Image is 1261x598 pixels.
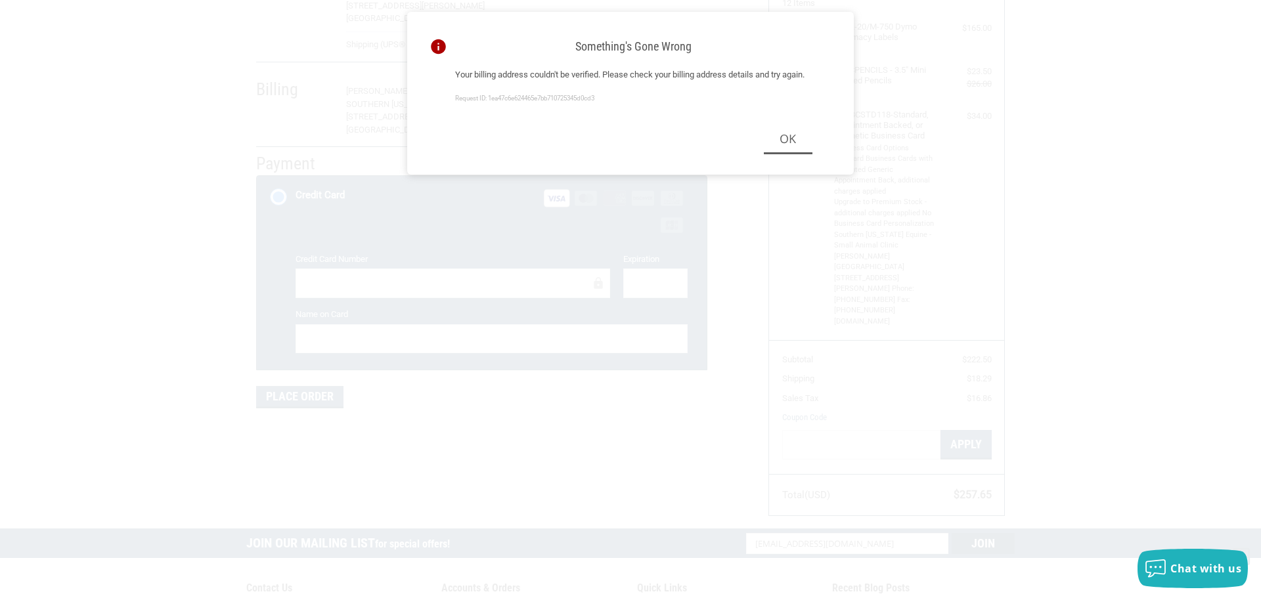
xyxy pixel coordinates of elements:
span: Something's gone wrong [575,39,692,53]
span: Request ID: [455,95,487,102]
p: Your billing address couldn't be verified. Please check your billing address details and try again. [455,68,812,81]
span: 1ea47c6e624465e7bb710725345d0cd3 [488,95,594,102]
button: Ok [764,124,812,154]
span: Chat with us [1170,561,1241,576]
button: Chat with us [1138,549,1248,588]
